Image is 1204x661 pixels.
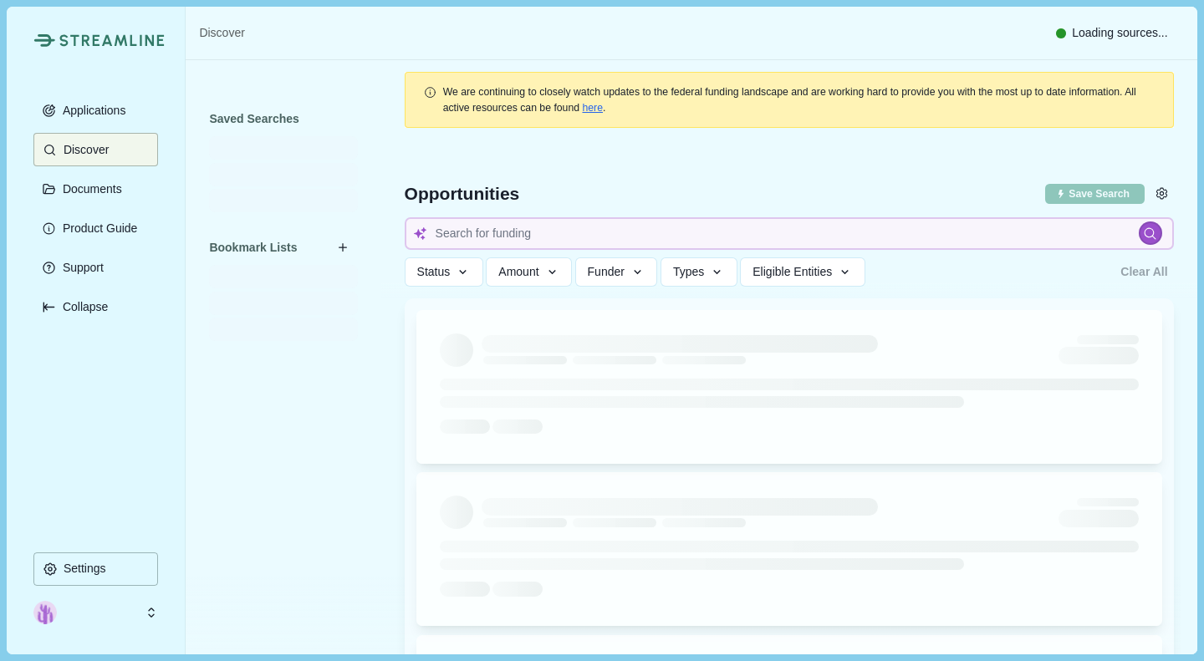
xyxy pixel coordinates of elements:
button: Applications [33,94,158,127]
p: Support [57,261,104,275]
div: . [443,84,1156,115]
button: Support [33,251,158,284]
button: Settings [1150,182,1174,206]
img: Streamline Climate Logo [33,33,54,47]
span: We are continuing to closely watch updates to the federal funding landscape and are working hard ... [443,86,1136,113]
button: Status [405,257,483,287]
button: Types [661,257,737,287]
button: Save current search & filters [1045,184,1144,205]
p: Documents [57,182,122,196]
p: Discover [58,143,109,157]
span: Funder [588,265,625,279]
span: Loading sources... [1072,24,1167,42]
button: Eligible Entities [740,257,865,287]
button: Expand [33,290,158,323]
img: Streamline Climate Logo [59,34,165,47]
span: Status [417,265,451,279]
img: profile picture [33,601,57,624]
p: Product Guide [57,221,138,236]
a: here [582,102,603,114]
button: Documents [33,172,158,206]
span: Amount [498,265,538,279]
button: Settings [33,552,158,586]
a: Settings [33,552,158,592]
button: Amount [486,257,572,287]
p: Collapse [57,300,108,314]
button: Clear All [1115,257,1173,287]
button: Discover [33,133,158,166]
a: Discover [199,24,244,42]
button: Product Guide [33,211,158,245]
p: Applications [57,104,126,118]
span: Bookmark Lists [209,239,297,257]
input: Search for funding [405,217,1174,250]
span: Opportunities [405,185,520,202]
span: Types [673,265,704,279]
a: Streamline Climate LogoStreamline Climate Logo [33,33,158,47]
span: Eligible Entities [752,265,832,279]
p: Settings [58,562,106,576]
button: Funder [575,257,658,287]
span: Saved Searches [209,110,298,128]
